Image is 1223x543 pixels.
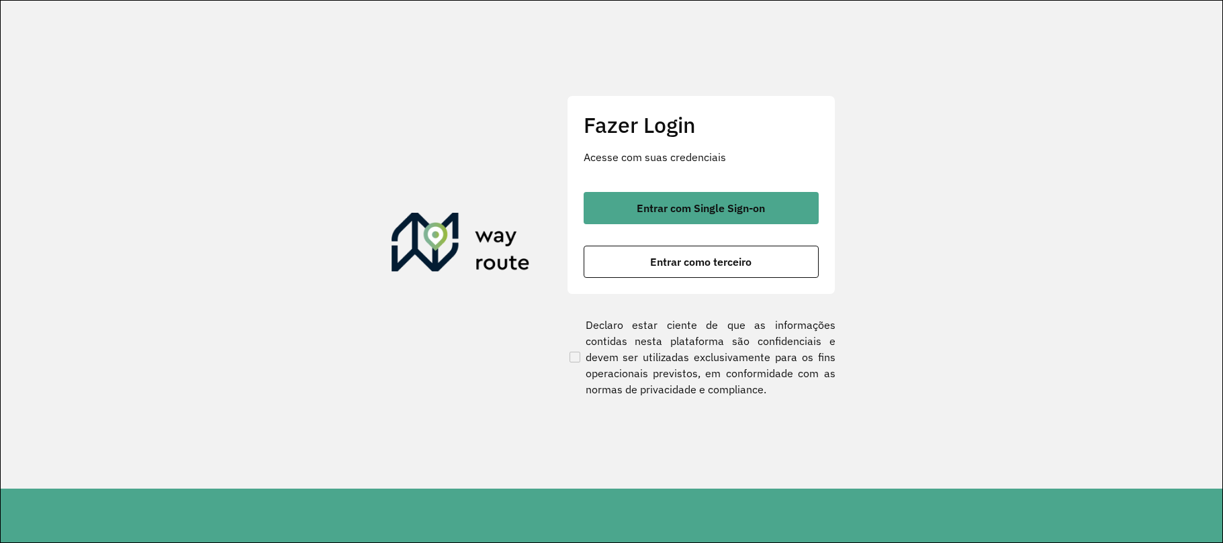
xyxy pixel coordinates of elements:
[392,213,530,277] img: Roteirizador AmbevTech
[584,112,819,138] h2: Fazer Login
[567,317,835,397] label: Declaro estar ciente de que as informações contidas nesta plataforma são confidenciais e devem se...
[584,149,819,165] p: Acesse com suas credenciais
[584,246,819,278] button: button
[584,192,819,224] button: button
[637,203,765,213] span: Entrar com Single Sign-on
[650,256,752,267] span: Entrar como terceiro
